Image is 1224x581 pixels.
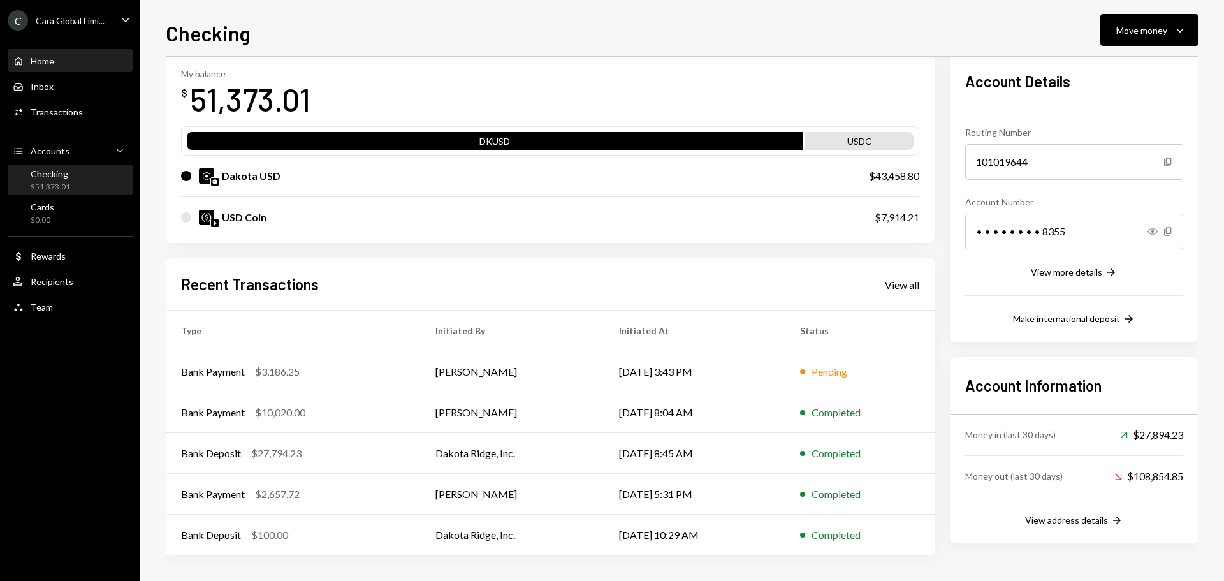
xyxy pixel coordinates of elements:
td: [PERSON_NAME] [420,351,604,392]
td: [DATE] 3:43 PM [604,351,785,392]
div: Accounts [31,145,69,156]
div: Bank Deposit [181,446,241,461]
div: Checking [31,168,70,179]
div: $51,373.01 [31,182,70,193]
div: Bank Payment [181,487,245,502]
h2: Account Information [965,375,1183,396]
div: USD Coin [222,210,266,225]
div: Team [31,302,53,313]
div: Make international deposit [1013,313,1120,324]
div: Money in (last 30 days) [965,428,1056,441]
div: Cards [31,202,54,212]
div: $27,894.23 [1120,427,1183,443]
div: 101019644 [965,144,1183,180]
th: Status [785,311,935,351]
div: Bank Deposit [181,527,241,543]
div: Move money [1116,24,1167,37]
div: Rewards [31,251,66,261]
div: Pending [812,364,847,379]
div: View more details [1031,267,1102,277]
div: $10,020.00 [255,405,305,420]
h2: Account Details [965,71,1183,92]
div: Dakota USD [222,168,280,184]
div: Bank Payment [181,405,245,420]
td: [DATE] 8:45 AM [604,433,785,474]
div: USDC [805,135,914,152]
div: Completed [812,405,861,420]
a: Inbox [8,75,133,98]
div: $ [181,87,187,99]
a: Team [8,295,133,318]
td: Dakota Ridge, Inc. [420,433,604,474]
td: [PERSON_NAME] [420,392,604,433]
div: View address details [1025,515,1108,526]
button: Make international deposit [1013,313,1135,327]
a: View all [885,277,919,291]
h1: Checking [166,20,251,46]
div: • • • • • • • • 8355 [965,214,1183,249]
a: Recipients [8,270,133,293]
div: $27,794.23 [251,446,302,461]
th: Initiated At [604,311,785,351]
div: $100.00 [251,527,288,543]
a: Checking$51,373.01 [8,165,133,195]
div: Completed [812,527,861,543]
div: 51,373.01 [190,79,310,119]
a: Cards$0.00 [8,198,133,228]
th: Type [166,311,420,351]
img: base-mainnet [211,178,219,186]
a: Rewards [8,244,133,267]
div: $2,657.72 [255,487,300,502]
button: View address details [1025,514,1123,528]
th: Initiated By [420,311,604,351]
div: Home [31,55,54,66]
td: [DATE] 5:31 PM [604,474,785,515]
div: C [8,10,28,31]
div: Cara Global Limi... [36,15,105,26]
a: Transactions [8,100,133,123]
div: Routing Number [965,126,1183,139]
td: [PERSON_NAME] [420,474,604,515]
div: Bank Payment [181,364,245,379]
div: Recipients [31,276,73,287]
td: [DATE] 8:04 AM [604,392,785,433]
img: ethereum-mainnet [211,219,219,227]
h2: Recent Transactions [181,274,319,295]
img: DKUSD [199,168,214,184]
div: Account Number [965,195,1183,209]
div: Transactions [31,107,83,117]
div: $7,914.21 [875,210,919,225]
div: $43,458.80 [869,168,919,184]
div: $3,186.25 [255,364,300,379]
div: DKUSD [187,135,803,152]
button: Move money [1100,14,1198,46]
img: USDC [199,210,214,225]
div: Completed [812,487,861,502]
div: $108,854.85 [1114,469,1183,484]
td: Dakota Ridge, Inc. [420,515,604,555]
a: Accounts [8,139,133,162]
div: Inbox [31,81,54,92]
div: Money out (last 30 days) [965,469,1063,483]
div: View all [885,279,919,291]
td: [DATE] 10:29 AM [604,515,785,555]
button: View more details [1031,266,1118,280]
a: Home [8,49,133,72]
div: $0.00 [31,215,54,226]
div: Completed [812,446,861,461]
div: My balance [181,68,310,79]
